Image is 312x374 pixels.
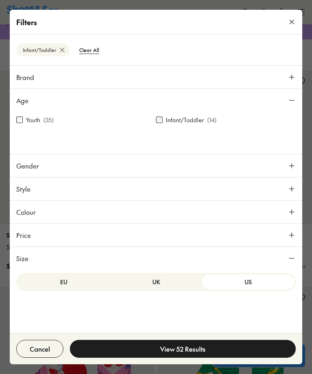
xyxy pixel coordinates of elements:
button: Age [10,89,302,112]
span: Gender [16,161,39,171]
p: Shoes & Sox [6,231,148,240]
btn: Clear All [73,43,106,57]
btn: Infant/Toddler [16,43,69,56]
button: View 52 Results [70,340,296,358]
span: Style [16,184,30,194]
span: Size [16,253,28,263]
a: Sports Quarter Crew 3 pack [6,243,148,252]
button: US [202,275,294,290]
span: Age [16,95,28,105]
img: SNS_Logo_Responsive.svg [7,5,59,19]
span: Brand [16,72,34,82]
iframe: Gorgias live chat messenger [8,320,41,350]
span: $ 14.95 [6,262,23,270]
button: EU [18,275,110,290]
label: Infant/Toddler [166,116,204,124]
label: Youth [26,116,40,124]
p: Filters [16,17,37,28]
span: Colour [16,207,36,217]
button: Size [10,247,302,270]
p: ( 35 ) [43,116,54,124]
a: Shoes & Sox [7,5,59,19]
button: Cancel [16,340,63,358]
button: Gender [10,154,302,177]
button: Brand [10,66,302,89]
button: UK [110,275,202,290]
button: Price [10,224,302,246]
button: Style [10,177,302,200]
p: ( 14 ) [207,116,217,124]
button: Colour [10,201,302,223]
span: Price [16,230,31,240]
